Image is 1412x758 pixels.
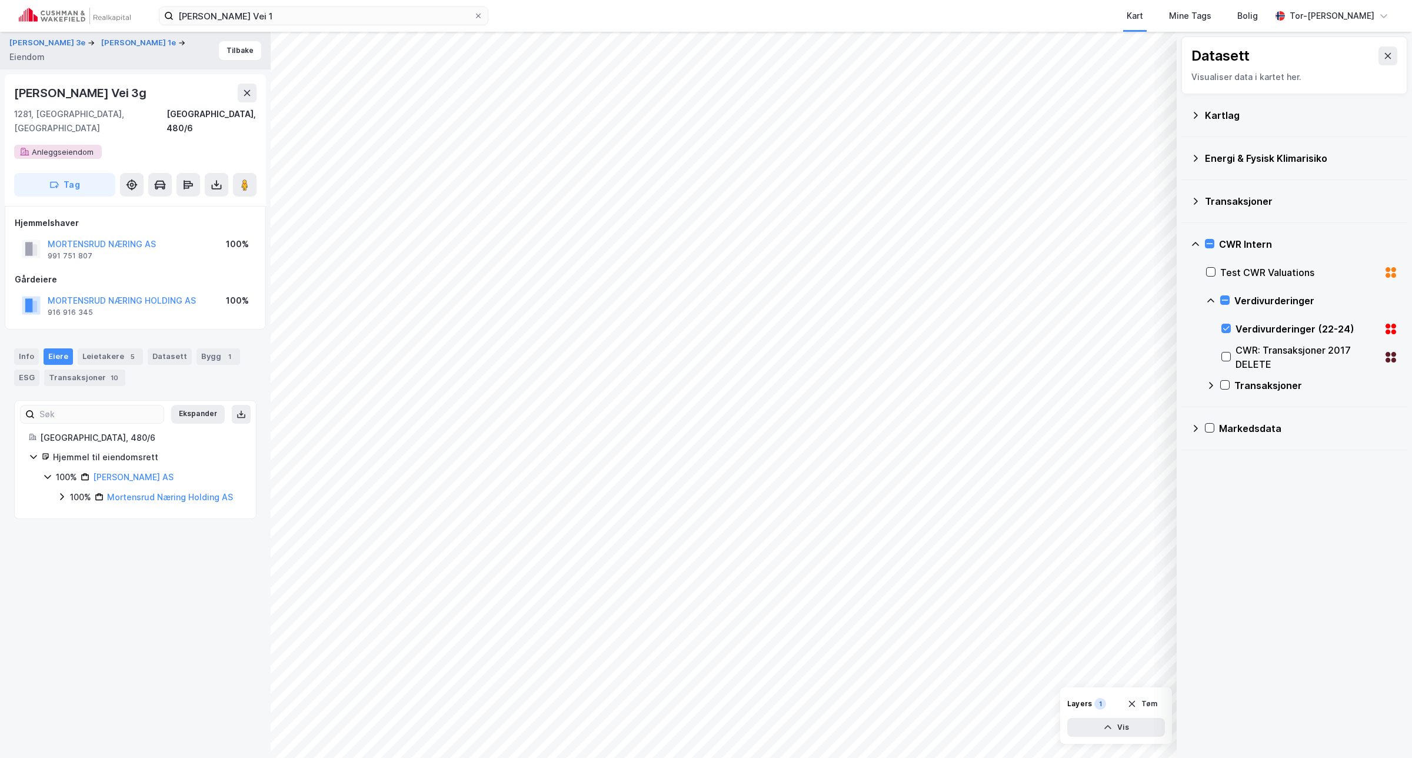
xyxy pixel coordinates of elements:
button: Tag [14,173,115,197]
div: Eiere [44,348,73,365]
div: Verdivurderinger (22-24) [1235,322,1379,336]
div: ESG [14,370,39,386]
div: Tor-[PERSON_NAME] [1290,9,1374,23]
div: Transaksjoner [1205,194,1398,208]
div: Layers [1067,699,1092,709]
div: Transaksjoner [44,370,125,386]
div: Gårdeiere [15,272,256,287]
div: 5 [126,351,138,363]
img: cushman-wakefield-realkapital-logo.202ea83816669bd177139c58696a8fa1.svg [19,8,131,24]
div: Datasett [1191,46,1250,65]
div: [PERSON_NAME] Vei 3g [14,84,149,102]
div: Bygg [197,348,240,365]
div: Hjemmelshaver [15,216,256,230]
button: Vis [1067,718,1165,737]
div: Verdivurderinger [1234,294,1398,308]
div: Mine Tags [1169,9,1211,23]
div: 1281, [GEOGRAPHIC_DATA], [GEOGRAPHIC_DATA] [14,107,166,135]
div: CWR Intern [1219,237,1398,251]
div: Eiendom [9,50,45,64]
div: Visualiser data i kartet her. [1191,70,1397,84]
div: Info [14,348,39,365]
iframe: Chat Widget [1353,702,1412,758]
div: CWR: Transaksjoner 2017 DELETE [1235,343,1379,371]
div: Energi & Fysisk Klimarisiko [1205,151,1398,165]
div: Hjemmel til eiendomsrett [53,450,242,464]
button: Tilbake [219,41,261,60]
div: 10 [108,372,121,384]
div: [GEOGRAPHIC_DATA], 480/6 [166,107,257,135]
div: Datasett [148,348,192,365]
div: 916 916 345 [48,308,93,317]
div: 100% [226,294,249,308]
button: Ekspander [171,405,225,424]
div: Markedsdata [1219,421,1398,435]
div: 100% [226,237,249,251]
div: 100% [70,490,91,504]
button: Tøm [1120,694,1165,713]
div: Bolig [1237,9,1258,23]
button: [PERSON_NAME] 1e [101,37,178,49]
input: Søk [35,405,164,423]
div: Kartlag [1205,108,1398,122]
div: Transaksjoner [1234,378,1398,393]
a: [PERSON_NAME] AS [93,472,174,482]
input: Søk på adresse, matrikkel, gårdeiere, leietakere eller personer [174,7,474,25]
button: [PERSON_NAME] 3e [9,37,88,49]
a: Mortensrud Næring Holding AS [107,492,233,502]
div: [GEOGRAPHIC_DATA], 480/6 [40,431,242,445]
div: 1 [1094,698,1106,710]
div: Test CWR Valuations [1220,265,1379,280]
div: Leietakere [78,348,143,365]
div: Kart [1127,9,1143,23]
div: 1 [224,351,235,363]
div: Kontrollprogram for chat [1353,702,1412,758]
div: 100% [56,470,77,484]
div: 991 751 807 [48,251,92,261]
